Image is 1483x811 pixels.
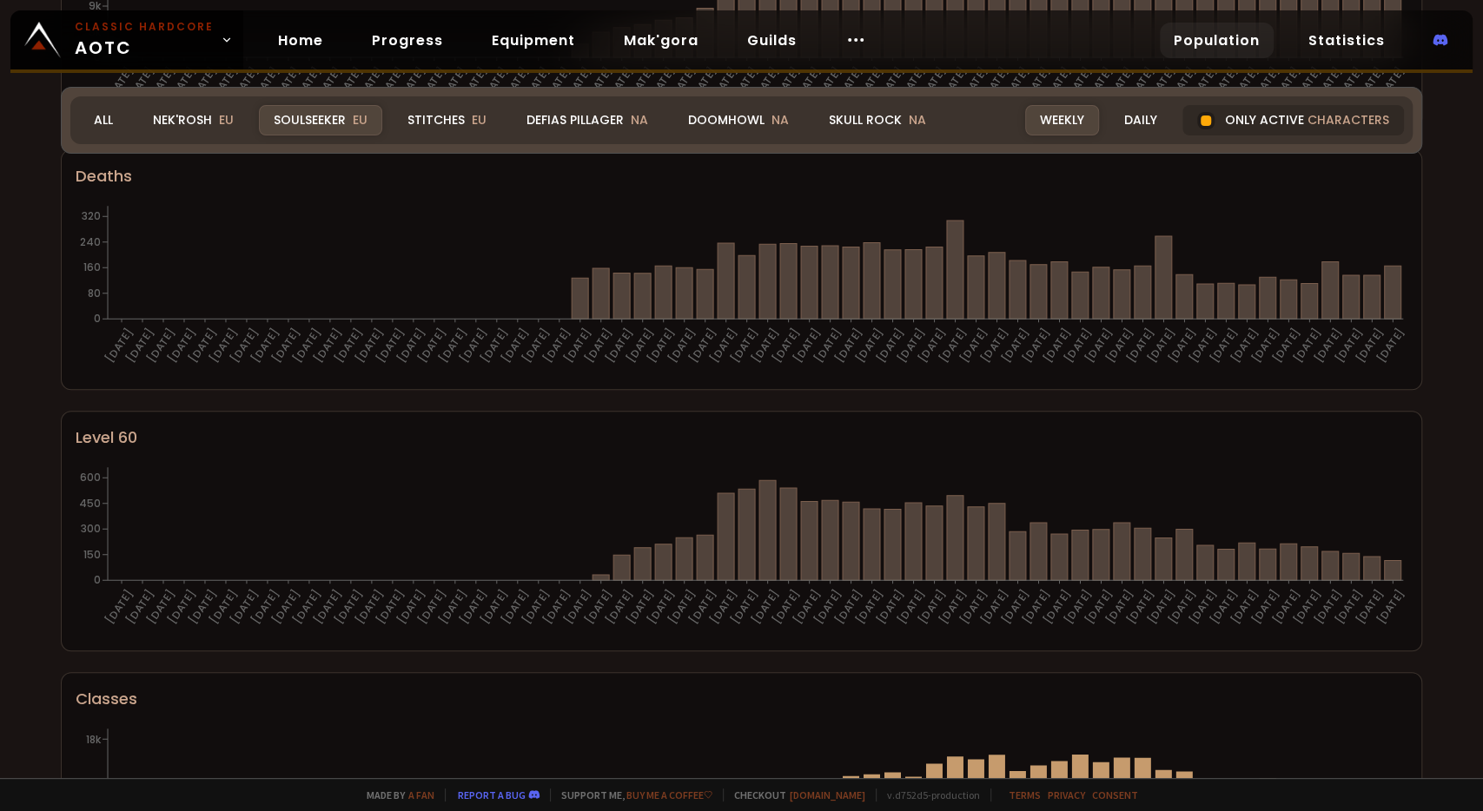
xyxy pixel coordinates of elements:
text: [DATE] [1248,326,1282,365]
text: [DATE] [415,587,449,626]
div: Defias Pillager [512,105,663,135]
text: [DATE] [477,587,511,626]
text: [DATE] [477,326,511,365]
div: Only active [1182,105,1404,135]
text: [DATE] [186,64,220,103]
text: [DATE] [269,64,303,103]
text: [DATE] [477,64,511,103]
text: [DATE] [1332,587,1366,626]
text: [DATE] [1374,64,1407,103]
text: [DATE] [1353,326,1387,365]
text: [DATE] [311,587,345,626]
text: [DATE] [1123,587,1157,626]
text: [DATE] [602,64,636,103]
text: [DATE] [1228,326,1261,365]
text: [DATE] [332,64,366,103]
a: Statistics [1294,23,1399,58]
text: [DATE] [769,326,803,365]
text: [DATE] [769,64,803,103]
text: [DATE] [790,587,824,626]
text: [DATE] [374,326,407,365]
a: [DOMAIN_NAME] [790,788,865,801]
tspan: 80 [88,286,101,300]
text: [DATE] [165,64,199,103]
text: [DATE] [998,587,1032,626]
text: [DATE] [248,64,282,103]
div: Weekly [1025,105,1099,135]
text: [DATE] [1186,326,1220,365]
text: [DATE] [560,587,594,626]
text: [DATE] [811,587,844,626]
text: [DATE] [560,326,594,365]
text: [DATE] [1165,326,1199,365]
text: [DATE] [519,326,553,365]
text: [DATE] [685,587,719,626]
text: [DATE] [123,326,157,365]
text: [DATE] [873,587,907,626]
tspan: 240 [80,234,101,249]
text: [DATE] [498,326,532,365]
text: [DATE] [1102,64,1136,103]
text: [DATE] [769,587,803,626]
text: [DATE] [977,326,1011,365]
a: Guilds [733,23,811,58]
text: [DATE] [623,326,657,365]
text: [DATE] [644,64,678,103]
text: [DATE] [1061,64,1095,103]
text: [DATE] [998,326,1032,365]
text: [DATE] [394,587,428,626]
text: [DATE] [1374,326,1407,365]
text: [DATE] [1061,587,1095,626]
text: [DATE] [1144,326,1178,365]
text: [DATE] [1332,64,1366,103]
text: [DATE] [936,64,970,103]
text: [DATE] [498,587,532,626]
tspan: 0 [94,572,101,587]
text: [DATE] [852,64,886,103]
text: [DATE] [957,326,990,365]
div: Classes [76,687,1407,710]
text: [DATE] [374,64,407,103]
text: [DATE] [290,326,324,365]
text: [DATE] [457,64,491,103]
span: EU [353,111,367,129]
span: Checkout [723,788,865,801]
text: [DATE] [936,587,970,626]
text: [DATE] [602,326,636,365]
text: [DATE] [977,64,1011,103]
text: [DATE] [1207,587,1241,626]
text: [DATE] [1332,326,1366,365]
text: [DATE] [1082,64,1116,103]
div: Level 60 [76,425,1407,449]
text: [DATE] [1269,326,1303,365]
text: [DATE] [1165,587,1199,626]
text: [DATE] [144,587,178,626]
a: Equipment [478,23,589,58]
a: Progress [358,23,457,58]
span: EU [472,111,487,129]
tspan: 600 [80,470,101,485]
text: [DATE] [1019,326,1053,365]
text: [DATE] [1290,326,1324,365]
tspan: 450 [79,496,101,511]
text: [DATE] [311,64,345,103]
text: [DATE] [207,64,241,103]
text: [DATE] [623,587,657,626]
text: [DATE] [790,326,824,365]
a: Mak'gora [610,23,712,58]
text: [DATE] [519,64,553,103]
text: [DATE] [831,326,865,365]
text: [DATE] [186,326,220,365]
text: [DATE] [706,326,740,365]
text: [DATE] [1165,64,1199,103]
text: [DATE] [811,326,844,365]
text: [DATE] [727,64,761,103]
text: [DATE] [1123,326,1157,365]
text: [DATE] [644,326,678,365]
text: [DATE] [1186,587,1220,626]
text: [DATE] [436,587,470,626]
text: [DATE] [644,587,678,626]
text: [DATE] [831,587,865,626]
text: [DATE] [457,587,491,626]
text: [DATE] [1019,587,1053,626]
